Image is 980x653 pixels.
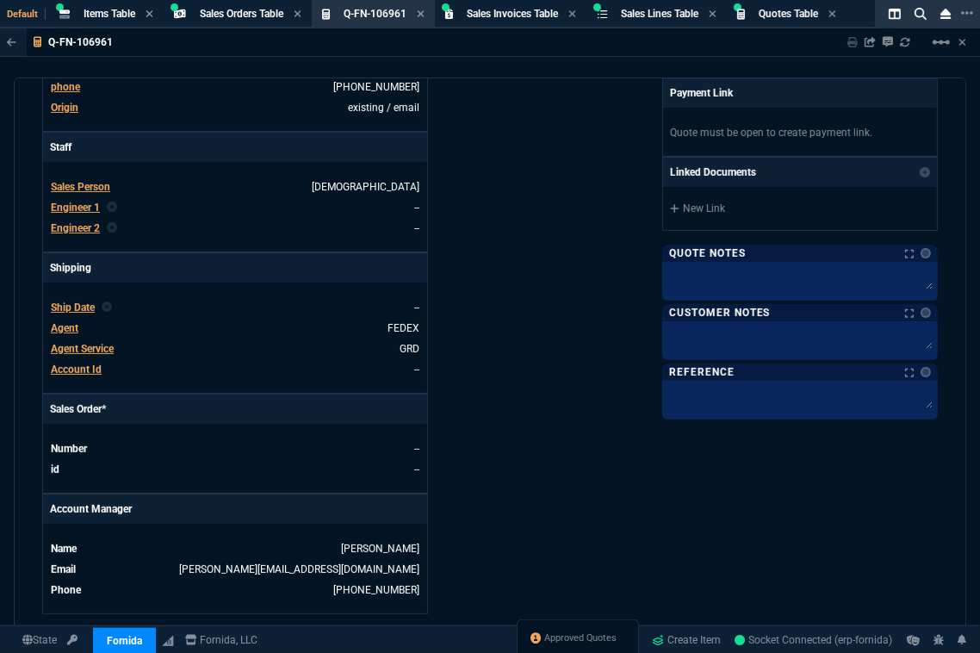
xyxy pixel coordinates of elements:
[50,78,420,96] tr: 858 4802000
[102,300,112,315] nx-icon: Clear selected rep
[467,8,558,20] span: Sales Invoices Table
[51,364,102,376] span: Account Id
[179,563,419,575] a: [PERSON_NAME][EMAIL_ADDRESS][DOMAIN_NAME]
[51,102,78,114] a: Origin
[51,222,100,234] span: Engineer 2
[50,581,420,599] tr: undefined
[348,102,419,114] span: existing / email
[669,365,735,379] p: Reference
[50,361,420,378] tr: undefined
[670,165,756,180] p: Linked Documents
[107,221,117,236] nx-icon: Clear selected rep
[51,563,76,575] span: Email
[180,632,264,648] a: msbcCompanyName
[51,202,100,214] span: Engineer 1
[931,32,952,53] mat-icon: Example home icon
[414,302,419,314] span: --
[43,395,427,424] p: Sales Order*
[670,85,733,101] p: Payment Link
[43,133,427,162] p: Staff
[333,81,419,93] a: 858 4802000
[341,543,419,555] a: [PERSON_NAME]
[51,584,81,596] span: Phone
[882,3,908,24] nx-icon: Split Panels
[669,246,746,260] p: Quote Notes
[709,8,716,22] nx-icon: Close Tab
[50,99,420,116] tr: undefined
[961,5,973,22] nx-icon: Open New Tab
[646,627,729,653] a: Create Item
[759,8,818,20] span: Quotes Table
[414,222,419,234] a: --
[50,461,420,478] tr: undefined
[50,220,420,237] tr: undefined
[50,440,420,457] tr: undefined
[50,178,420,196] tr: undefined
[414,443,419,455] a: --
[17,632,62,648] a: Global State
[51,81,80,93] span: phone
[414,364,419,376] a: --
[400,343,419,355] a: GRD
[51,543,77,555] span: Name
[84,8,135,20] span: Items Table
[958,35,966,49] a: Hide Workbench
[62,632,83,648] a: API TOKEN
[344,8,406,20] span: Q-FN-106961
[294,8,301,22] nx-icon: Close Tab
[333,584,419,596] a: (949) 722-1222
[312,181,419,193] a: [DEMOGRAPHIC_DATA]
[414,202,419,214] a: --
[50,299,420,316] tr: undefined
[51,463,59,476] span: id
[51,181,110,193] span: Sales Person
[43,494,427,524] p: Account Manager
[7,9,46,20] span: Default
[51,302,95,314] span: Ship Date
[51,343,114,355] span: Agent Service
[545,631,617,645] span: Approved Quotes
[50,540,420,557] tr: undefined
[50,320,420,337] tr: undefined
[51,443,87,455] span: Number
[50,199,420,216] tr: undefined
[200,8,283,20] span: Sales Orders Table
[669,306,770,320] p: Customer Notes
[568,8,576,22] nx-icon: Close Tab
[670,201,930,216] a: New Link
[735,632,893,648] a: KEgRmJ7RmB7FVRuKAAC6
[48,35,113,49] p: Q-FN-106961
[7,36,16,48] nx-icon: Back to Table
[388,322,419,334] a: FEDEX
[621,8,698,20] span: Sales Lines Table
[50,340,420,358] tr: undefined
[828,8,836,22] nx-icon: Close Tab
[107,200,117,215] nx-icon: Clear selected rep
[146,8,153,22] nx-icon: Close Tab
[735,634,893,646] span: Socket Connected (erp-fornida)
[50,561,420,578] tr: undefined
[414,463,419,476] a: --
[417,8,425,22] nx-icon: Close Tab
[933,3,958,24] nx-icon: Close Workbench
[908,3,933,24] nx-icon: Search
[51,322,78,334] span: Agent
[43,253,427,283] p: Shipping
